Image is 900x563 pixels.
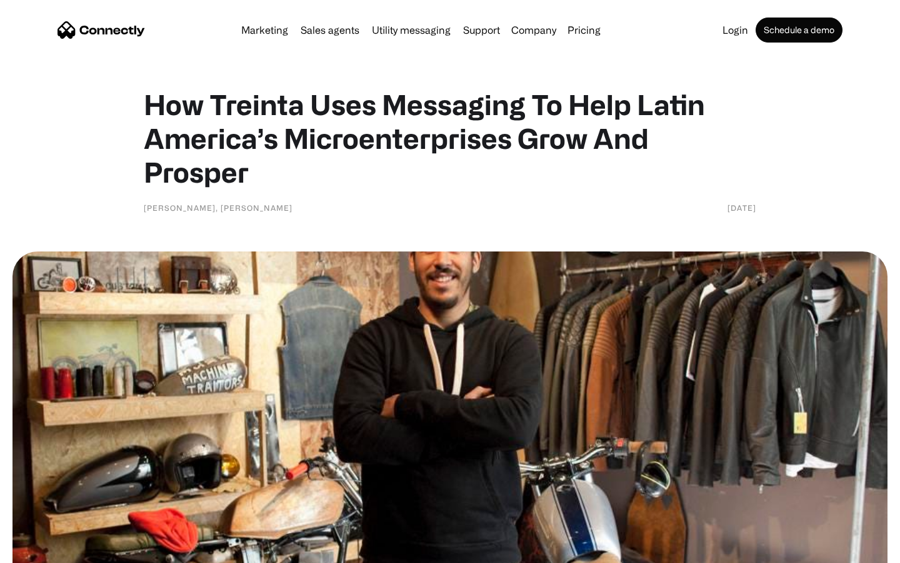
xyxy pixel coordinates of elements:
div: [DATE] [727,201,756,214]
a: Utility messaging [367,25,456,35]
aside: Language selected: English [12,541,75,559]
a: Support [458,25,505,35]
a: Login [717,25,753,35]
a: Schedule a demo [756,18,842,43]
div: Company [511,21,556,39]
a: Pricing [562,25,606,35]
h1: How Treinta Uses Messaging To Help Latin America’s Microenterprises Grow And Prosper [144,88,756,189]
a: Sales agents [296,25,364,35]
a: Marketing [236,25,293,35]
div: [PERSON_NAME], [PERSON_NAME] [144,201,292,214]
ul: Language list [25,541,75,559]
